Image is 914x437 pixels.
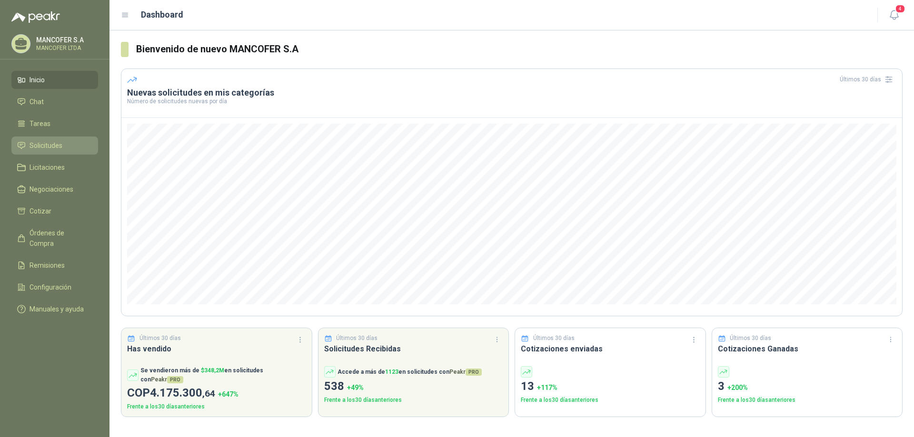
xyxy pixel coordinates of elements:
span: 1123 [385,369,398,375]
p: Últimos 30 días [336,334,378,343]
span: $ 348,2M [201,367,224,374]
span: + 117 % [537,384,557,391]
a: Chat [11,93,98,111]
a: Negociaciones [11,180,98,198]
h3: Nuevas solicitudes en mis categorías [127,87,896,98]
span: Manuales y ayuda [30,304,84,314]
a: Inicio [11,71,98,89]
a: Tareas [11,115,98,133]
span: + 49 % [347,384,364,391]
span: Tareas [30,118,50,129]
span: Solicitudes [30,140,62,151]
p: Últimos 30 días [139,334,181,343]
h3: Bienvenido de nuevo MANCOFER S.A [136,42,903,57]
p: 3 [718,378,897,396]
p: Frente a los 30 días anteriores [521,396,700,405]
span: Peakr [151,376,183,383]
p: 13 [521,378,700,396]
span: 4.175.300 [150,386,215,399]
a: Configuración [11,278,98,296]
span: 4 [895,4,905,13]
h3: Solicitudes Recibidas [324,343,503,355]
span: Peakr [449,369,482,375]
p: Frente a los 30 días anteriores [324,396,503,405]
p: Se vendieron más de en solicitudes con [140,366,306,384]
span: Cotizar [30,206,51,216]
span: Licitaciones [30,162,65,173]
p: 538 [324,378,503,396]
span: Órdenes de Compra [30,228,89,249]
p: MANCOFER LTDA [36,45,96,51]
a: Manuales y ayuda [11,300,98,318]
span: ,64 [202,388,215,399]
p: Frente a los 30 días anteriores [127,402,306,411]
h3: Has vendido [127,343,306,355]
span: PRO [466,369,482,376]
p: MANCOFER S.A [36,37,96,43]
a: Órdenes de Compra [11,224,98,252]
a: Cotizar [11,202,98,220]
span: + 647 % [218,390,238,398]
h1: Dashboard [141,8,183,21]
p: Últimos 30 días [730,334,771,343]
span: Inicio [30,75,45,85]
span: Negociaciones [30,184,73,194]
p: Número de solicitudes nuevas por día [127,98,896,104]
h3: Cotizaciones enviadas [521,343,700,355]
span: + 200 % [727,384,748,391]
a: Licitaciones [11,158,98,176]
p: Accede a más de en solicitudes con [338,368,482,377]
p: Frente a los 30 días anteriores [718,396,897,405]
span: Remisiones [30,260,65,271]
a: Solicitudes [11,136,98,155]
a: Remisiones [11,256,98,274]
img: Logo peakr [11,11,60,23]
p: Últimos 30 días [533,334,575,343]
span: Chat [30,97,44,107]
div: Últimos 30 días [840,72,896,87]
span: Configuración [30,282,71,292]
p: COP [127,384,306,402]
button: 4 [885,7,903,24]
span: PRO [167,376,183,383]
h3: Cotizaciones Ganadas [718,343,897,355]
